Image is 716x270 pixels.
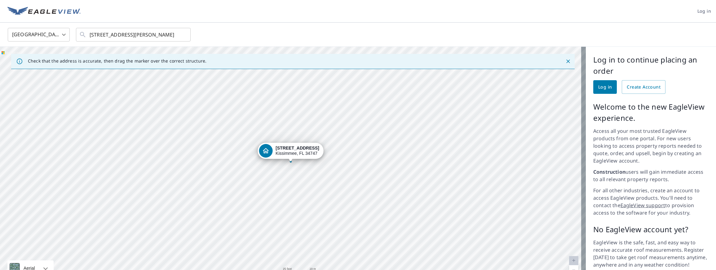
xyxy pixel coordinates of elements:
p: For all other industries, create an account to access EagleView products. You'll need to contact ... [593,187,709,216]
p: Log in to continue placing an order [593,54,709,76]
a: Log in [593,80,617,94]
div: [GEOGRAPHIC_DATA] [8,26,70,43]
p: EagleView is the safe, fast, and easy way to receive accurate roof measurements. Register [DATE] ... [593,239,709,268]
strong: [STREET_ADDRESS] [276,146,319,150]
div: Kissimmee, FL 34747 [276,146,319,156]
span: Log in [697,7,711,15]
a: Create Account [622,80,665,94]
p: Check that the address is accurate, then drag the marker over the correct structure. [28,58,206,64]
p: No EagleView account yet? [593,224,709,235]
span: Log in [598,83,612,91]
img: EV Logo [7,7,81,16]
p: Access all your most trusted EagleView products from one portal. For new users looking to access ... [593,127,709,164]
a: Current Level 20, Zoom In Disabled [569,256,578,265]
input: Search by address or latitude-longitude [90,26,178,43]
div: Dropped pin, building 1, Residential property, 8154 Sun Palm Dr Kissimmee, FL 34747 [258,143,324,162]
p: users will gain immediate access to all relevant property reports. [593,168,709,183]
button: Close [564,57,572,65]
p: Welcome to the new EagleView experience. [593,101,709,124]
a: EagleView support [621,202,665,209]
span: Create Account [627,83,661,91]
strong: Construction [593,168,625,175]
